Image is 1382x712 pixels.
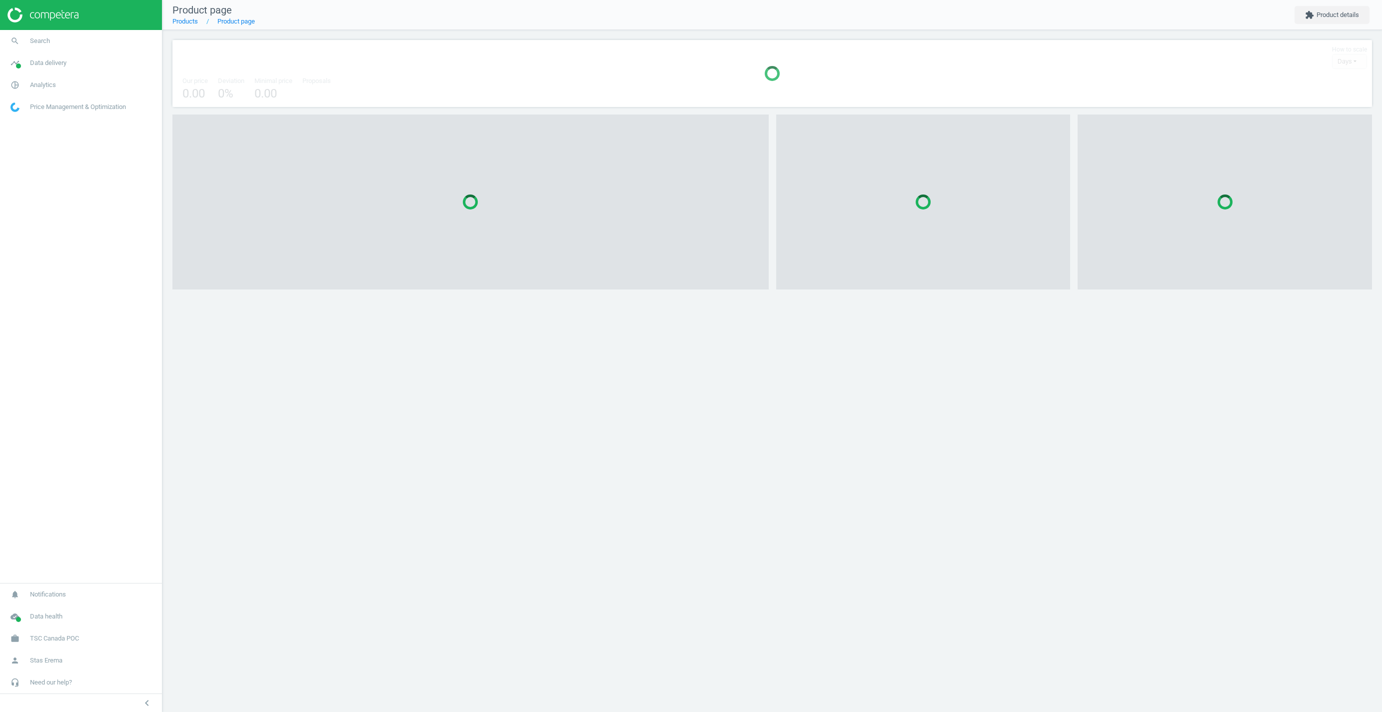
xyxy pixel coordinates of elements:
[5,53,24,72] i: timeline
[5,585,24,604] i: notifications
[172,17,198,25] a: Products
[5,651,24,670] i: person
[30,590,66,599] span: Notifications
[1295,6,1370,24] button: extensionProduct details
[5,673,24,692] i: headset_mic
[217,17,255,25] a: Product page
[1305,10,1314,19] i: extension
[30,36,50,45] span: Search
[30,58,66,67] span: Data delivery
[30,80,56,89] span: Analytics
[7,7,78,22] img: ajHJNr6hYgQAAAAASUVORK5CYII=
[172,4,232,16] span: Product page
[5,75,24,94] i: pie_chart_outlined
[5,629,24,648] i: work
[134,696,159,709] button: chevron_left
[30,678,72,687] span: Need our help?
[5,31,24,50] i: search
[5,607,24,626] i: cloud_done
[30,102,126,111] span: Price Management & Optimization
[10,102,19,112] img: wGWNvw8QSZomAAAAABJRU5ErkJggg==
[141,697,153,709] i: chevron_left
[30,612,62,621] span: Data health
[30,634,79,643] span: TSC Canada POC
[30,656,62,665] span: Stas Erema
